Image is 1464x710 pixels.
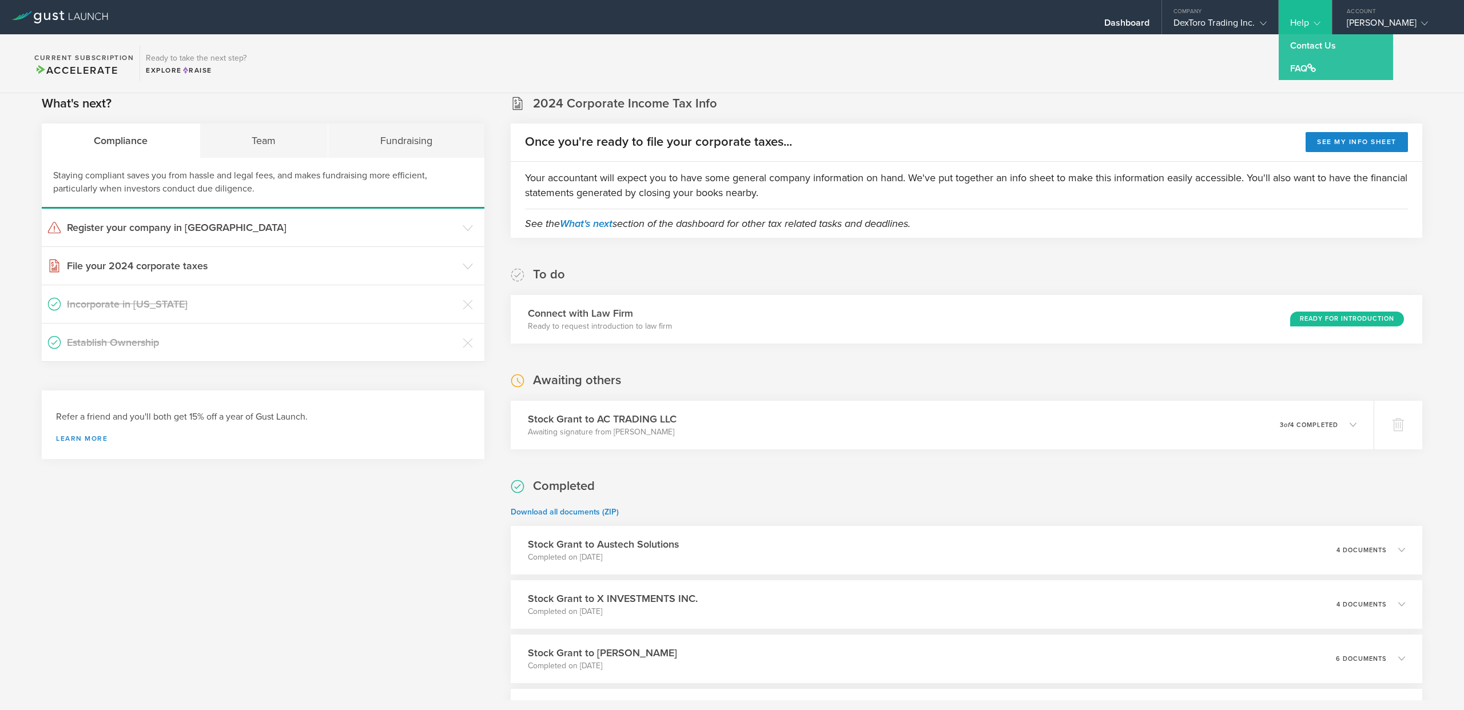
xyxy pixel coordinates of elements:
[1336,656,1387,662] p: 6 documents
[182,66,212,74] span: Raise
[560,217,612,230] a: What's next
[528,660,677,672] p: Completed on [DATE]
[328,123,484,158] div: Fundraising
[34,54,134,61] h2: Current Subscription
[1290,17,1320,34] div: Help
[56,435,470,442] a: Learn more
[140,46,252,81] div: Ready to take the next step?ExploreRaise
[146,65,246,75] div: Explore
[528,306,672,321] h3: Connect with Law Firm
[533,95,717,112] h2: 2024 Corporate Income Tax Info
[528,645,677,660] h3: Stock Grant to [PERSON_NAME]
[1290,312,1404,326] div: Ready for Introduction
[528,321,672,332] p: Ready to request introduction to law firm
[56,410,470,424] h3: Refer a friend and you'll both get 15% off a year of Gust Launch.
[1306,132,1408,152] button: See my info sheet
[42,158,484,209] div: Staying compliant saves you from hassle and legal fees, and makes fundraising more efficient, par...
[528,537,679,552] h3: Stock Grant to Austech Solutions
[511,507,619,517] a: Download all documents (ZIP)
[1280,422,1338,428] p: 3 4 completed
[67,335,457,350] h3: Establish Ownership
[533,478,595,494] h2: Completed
[42,123,200,158] div: Compliance
[528,591,698,606] h3: Stock Grant to X INVESTMENTS INC.
[528,552,679,563] p: Completed on [DATE]
[528,412,677,426] h3: Stock Grant to AC TRADING LLC
[67,258,457,273] h3: File your 2024 corporate taxes
[1104,17,1150,34] div: Dashboard
[1336,601,1387,608] p: 4 documents
[1173,17,1267,34] div: DexToro Trading Inc.
[1336,547,1387,553] p: 4 documents
[525,217,910,230] em: See the section of the dashboard for other tax related tasks and deadlines.
[525,170,1408,200] p: Your accountant will expect you to have some general company information on hand. We've put toget...
[42,95,112,112] h2: What's next?
[146,54,246,62] h3: Ready to take the next step?
[528,426,677,438] p: Awaiting signature from [PERSON_NAME]
[67,220,457,235] h3: Register your company in [GEOGRAPHIC_DATA]
[511,295,1422,344] div: Connect with Law FirmReady to request introduction to law firmReady for Introduction
[525,134,792,150] h2: Once you're ready to file your corporate taxes...
[533,266,565,283] h2: To do
[34,64,118,77] span: Accelerate
[528,606,698,617] p: Completed on [DATE]
[200,123,329,158] div: Team
[533,372,621,389] h2: Awaiting others
[67,297,457,312] h3: Incorporate in [US_STATE]
[1347,17,1444,34] div: [PERSON_NAME]
[1284,421,1290,429] em: of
